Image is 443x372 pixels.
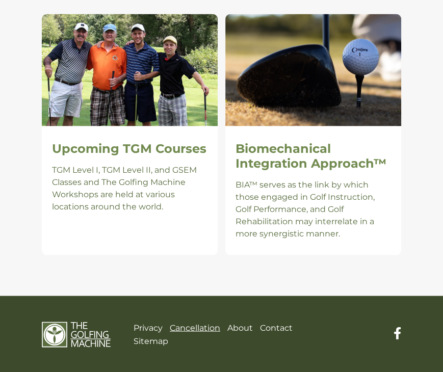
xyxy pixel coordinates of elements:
h2: Biomechanical Integration Approach™ [236,141,391,171]
a: Contact [260,323,293,332]
p: TGM Level I, TGM Level II, and GSEM Classes and The Golfing Machine Workshops are held at various... [52,164,207,212]
a: About [227,323,253,332]
p: BIA™ serves as the link by which those engaged in Golf Instruction, Golf Performance, and Golf Re... [236,178,391,240]
a: Sitemap [134,336,168,346]
h2: Upcoming TGM Courses [52,141,207,156]
img: The Golfing Machine [42,321,111,348]
a: Cancellation [170,323,220,332]
a: Biomechanical Integration Approach™ BIA™ serves as the link by which those engaged in Golf Instru... [225,14,401,255]
a: Privacy [134,323,163,332]
a: Upcoming TGM Courses TGM Level I, TGM Level II, and GSEM Classes and The Golfing Machine Workshop... [42,14,218,255]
